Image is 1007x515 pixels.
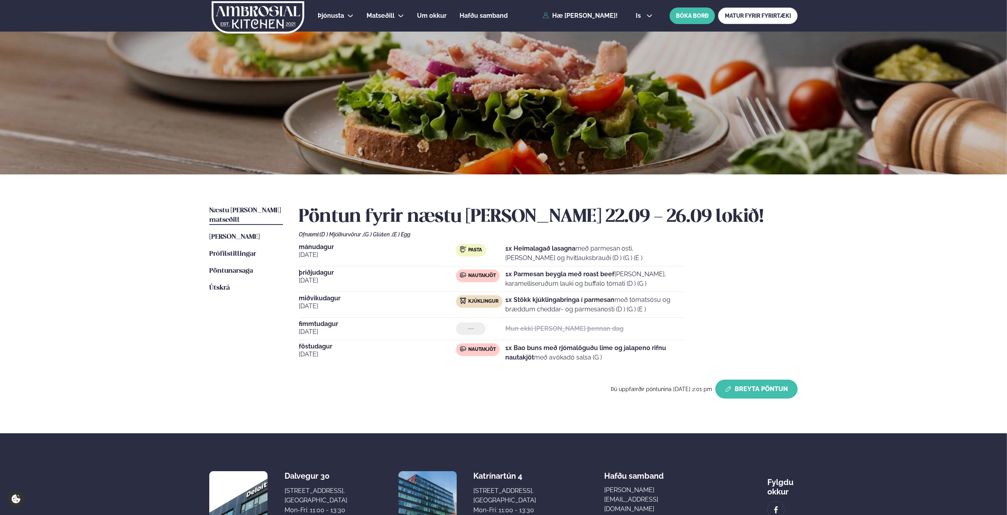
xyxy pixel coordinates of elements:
div: Dalvegur 30 [285,471,347,481]
img: chicken.svg [460,298,466,304]
strong: Mun ekki [PERSON_NAME] þennan dag [505,325,624,332]
img: pasta.svg [460,246,466,253]
p: með tómatsósu og bræddum cheddar- og parmesanosti (D ) (G ) (E ) [505,295,685,314]
div: Mon-Fri: 11:00 - 13:30 [285,506,347,515]
p: með avókadó salsa (G ) [505,343,685,362]
span: þriðjudagur [299,270,456,276]
span: Um okkur [417,12,447,19]
span: Pöntunarsaga [209,268,253,274]
div: [STREET_ADDRESS], [GEOGRAPHIC_DATA] [473,486,536,505]
span: Þú uppfærðir pöntunina [DATE] 2:01 pm [611,386,712,392]
a: Prófílstillingar [209,249,256,259]
span: fimmtudagur [299,321,456,327]
div: Mon-Fri: 11:00 - 13:30 [473,506,536,515]
button: is [629,13,659,19]
div: Katrínartún 4 [473,471,536,481]
span: Pasta [468,247,482,253]
button: Breyta Pöntun [715,380,798,399]
span: [DATE] [299,327,456,337]
div: Fylgdu okkur [767,471,798,496]
span: [DATE] [299,276,456,285]
span: Þjónusta [318,12,344,19]
a: Cookie settings [8,491,24,507]
a: Næstu [PERSON_NAME] matseðill [209,206,283,225]
span: Hafðu samband [460,12,508,19]
p: með parmesan osti, [PERSON_NAME] og hvítlauksbrauði (D ) (G ) (E ) [505,244,685,263]
h2: Pöntun fyrir næstu [PERSON_NAME] 22.09 - 26.09 lokið! [299,206,798,228]
div: [STREET_ADDRESS], [GEOGRAPHIC_DATA] [285,486,347,505]
strong: 1x Stökk kjúklingabringa í parmesan [505,296,614,303]
span: (D ) Mjólkurvörur , [320,231,363,238]
a: [PERSON_NAME][EMAIL_ADDRESS][DOMAIN_NAME] [605,485,699,514]
img: logo [211,1,305,34]
span: Útskrá [209,285,230,291]
strong: 1x Parmesan beygla með roast beef [505,270,614,278]
strong: 1x Heimalagað lasagna [505,245,575,252]
span: is [636,13,643,19]
a: Hæ [PERSON_NAME]! [543,12,618,19]
span: Prófílstillingar [209,251,256,257]
a: Matseðill [367,11,395,21]
span: [DATE] [299,302,456,311]
span: Nautakjöt [468,346,496,353]
div: Ofnæmi: [299,231,798,238]
button: BÓKA BORÐ [670,7,715,24]
span: Nautakjöt [468,273,496,279]
span: (E ) Egg [392,231,410,238]
strong: 1x Bao buns með rjómalöguðu lime og jalapeno rifnu nautakjöt [505,344,666,361]
a: Hafðu samband [460,11,508,21]
span: Hafðu samband [605,465,664,481]
span: Matseðill [367,12,395,19]
span: mánudagur [299,244,456,250]
img: image alt [772,506,780,515]
img: beef.svg [460,346,466,352]
a: Um okkur [417,11,447,21]
span: --- [468,326,474,332]
span: (G ) Glúten , [363,231,392,238]
p: [PERSON_NAME], karamelliseruðum lauki og buffalo tómati (D ) (G ) [505,270,685,288]
span: [DATE] [299,250,456,260]
span: miðvikudagur [299,295,456,302]
a: Þjónusta [318,11,344,21]
a: Útskrá [209,283,230,293]
span: [PERSON_NAME] [209,234,260,240]
span: Kjúklingur [468,298,499,305]
span: föstudagur [299,343,456,350]
a: Pöntunarsaga [209,266,253,276]
span: Næstu [PERSON_NAME] matseðill [209,207,281,223]
img: beef.svg [460,272,466,278]
a: MATUR FYRIR FYRIRTÆKI [718,7,798,24]
span: [DATE] [299,350,456,359]
a: [PERSON_NAME] [209,232,260,242]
